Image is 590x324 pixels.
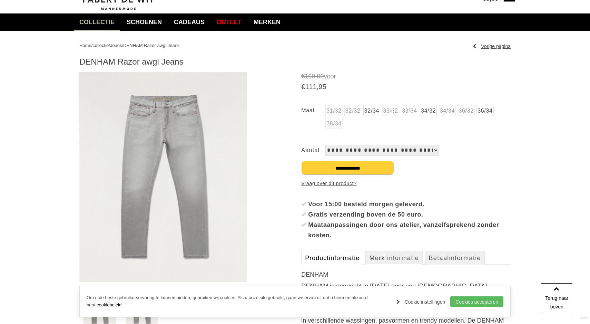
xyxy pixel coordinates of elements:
[301,105,511,131] ul: Maat
[365,251,423,265] a: Merk informatie
[541,283,572,314] a: Terug naar boven
[301,145,325,156] label: Aantal
[301,251,363,265] a: Productinformatie
[123,43,179,48] a: DENHAM Razor awgl Jeans
[97,302,121,307] a: cookiebeleid
[301,73,305,80] span: €
[79,57,511,67] h1: DENHAM Razor awgl Jeans
[308,199,511,209] div: Voor 15:00 besteld morgen geleverd.
[476,105,493,116] a: 36/34
[580,314,588,322] a: Divide
[121,13,167,31] a: Schoenen
[109,43,110,48] span: /
[420,105,437,116] a: 34/32
[79,72,247,282] img: DENHAM Razor awgl Jeans
[122,43,124,48] span: /
[301,271,511,278] h3: DENHAM
[301,178,356,189] a: Vraag over dit product?
[425,251,485,265] a: Betaalinformatie
[74,13,120,31] a: collectie
[396,297,445,307] a: Cookie instellingen
[318,83,326,90] span: 95
[305,83,316,90] span: 111
[308,209,511,220] div: Gratis verzending boven de 50 euro.
[301,72,511,81] span: voor
[248,13,286,31] a: Merken
[315,73,317,80] span: ,
[91,43,93,48] span: /
[212,13,247,31] a: Outlet
[305,73,315,80] span: 160
[473,41,511,51] a: Vorige pagina
[301,83,305,90] span: €
[110,43,122,48] a: Jeans
[92,43,109,48] a: collectie
[79,43,91,48] a: Home
[317,73,324,80] span: 00
[301,220,511,240] li: Maataanpassingen door ons atelier, vanzelfsprekend zonder kosten.
[169,13,210,31] a: Cadeaus
[450,296,503,307] a: Cookies accepteren
[363,105,380,116] a: 32/34
[87,294,390,309] p: Om u de beste gebruikerservaring te kunnen bieden, gebruiken wij cookies. Als u onze site gebruik...
[317,83,319,90] span: ,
